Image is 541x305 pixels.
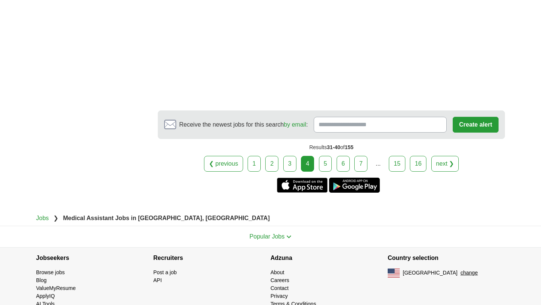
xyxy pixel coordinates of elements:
a: 1 [248,156,261,172]
a: About [270,269,284,275]
button: change [461,269,478,277]
a: Contact [270,285,289,291]
a: 7 [354,156,367,172]
div: Results of [158,139,505,156]
button: Create alert [453,117,499,133]
span: 31-40 [327,144,340,150]
a: 15 [389,156,405,172]
strong: Medical Assistant Jobs in [GEOGRAPHIC_DATA], [GEOGRAPHIC_DATA] [63,215,270,221]
img: toggle icon [286,235,292,239]
h4: Country selection [388,248,505,269]
span: Popular Jobs [249,233,284,240]
a: Jobs [36,215,49,221]
a: API [153,277,162,283]
a: Post a job [153,269,177,275]
a: ValueMyResume [36,285,76,291]
a: 16 [410,156,426,172]
a: 2 [265,156,278,172]
a: by email [284,121,306,128]
a: Browse jobs [36,269,65,275]
a: Get the Android app [329,178,380,193]
div: 4 [301,156,314,172]
a: 6 [337,156,350,172]
a: Get the iPhone app [277,178,328,193]
span: [GEOGRAPHIC_DATA] [403,269,458,277]
img: US flag [388,269,400,278]
a: 3 [283,156,296,172]
span: Receive the newest jobs for this search : [179,120,308,129]
a: 5 [319,156,332,172]
a: Privacy [270,293,288,299]
a: ❮ previous [204,156,243,172]
a: next ❯ [431,156,459,172]
div: ... [371,156,386,171]
span: ❯ [53,215,58,221]
span: 155 [345,144,353,150]
a: Careers [270,277,289,283]
a: ApplyIQ [36,293,55,299]
a: Blog [36,277,47,283]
